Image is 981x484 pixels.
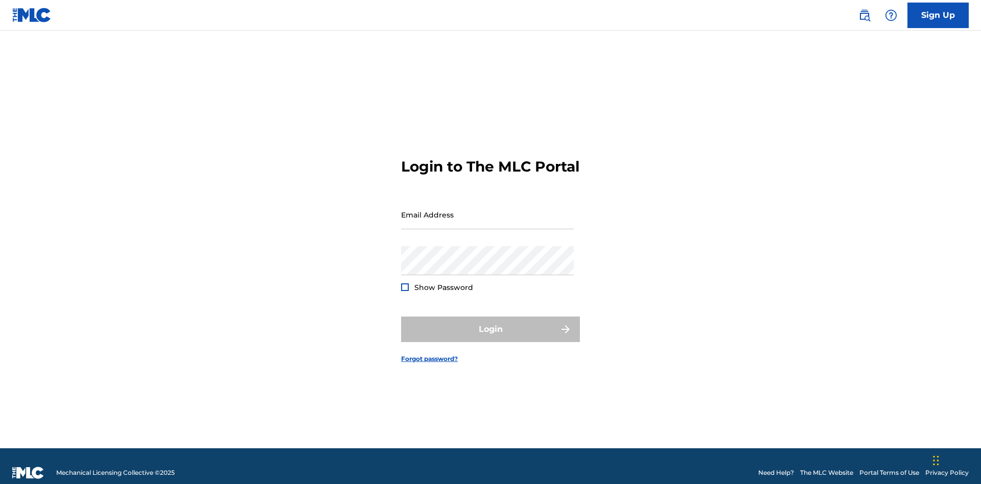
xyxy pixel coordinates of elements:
[930,435,981,484] iframe: Chat Widget
[885,9,897,21] img: help
[401,158,579,176] h3: Login to The MLC Portal
[414,283,473,292] span: Show Password
[12,467,44,479] img: logo
[925,468,969,477] a: Privacy Policy
[401,354,458,364] a: Forgot password?
[881,5,901,26] div: Help
[12,8,52,22] img: MLC Logo
[854,5,875,26] a: Public Search
[800,468,853,477] a: The MLC Website
[907,3,969,28] a: Sign Up
[858,9,871,21] img: search
[933,445,939,476] div: Drag
[859,468,919,477] a: Portal Terms of Use
[56,468,175,477] span: Mechanical Licensing Collective © 2025
[758,468,794,477] a: Need Help?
